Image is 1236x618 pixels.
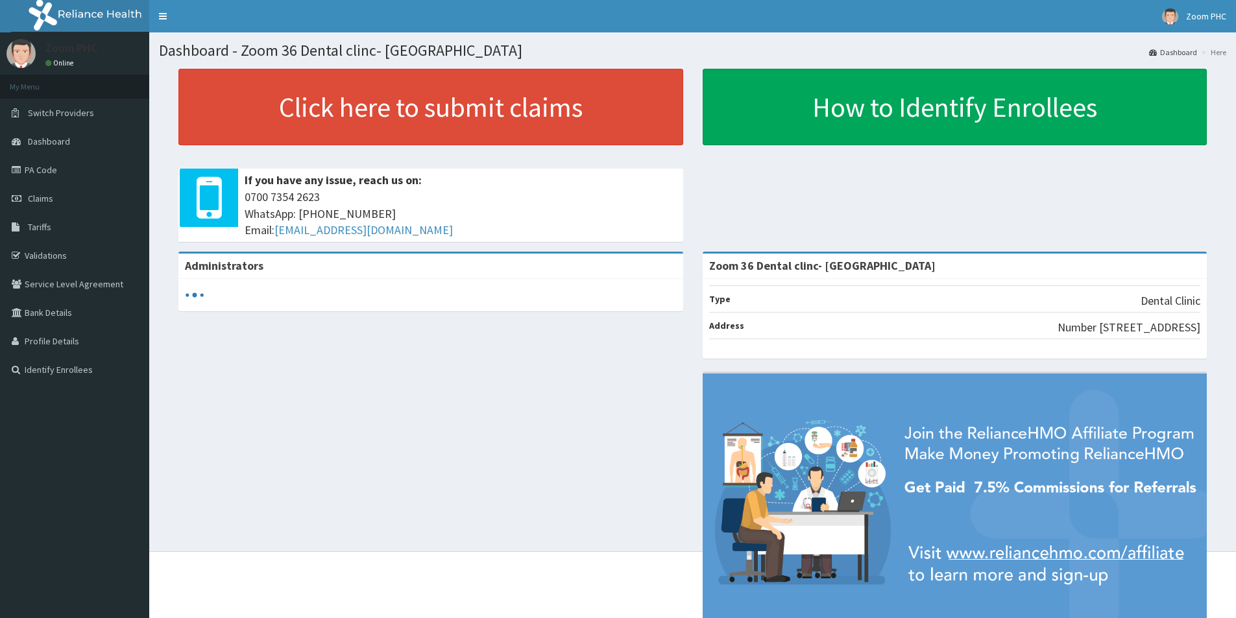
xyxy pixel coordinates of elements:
[709,293,731,305] b: Type
[28,221,51,233] span: Tariffs
[709,258,936,273] strong: Zoom 36 Dental clinc- [GEOGRAPHIC_DATA]
[28,107,94,119] span: Switch Providers
[45,58,77,67] a: Online
[159,42,1226,59] h1: Dashboard - Zoom 36 Dental clinc- [GEOGRAPHIC_DATA]
[1198,47,1226,58] li: Here
[185,285,204,305] svg: audio-loading
[178,69,683,145] a: Click here to submit claims
[703,69,1207,145] a: How to Identify Enrollees
[245,172,422,187] b: If you have any issue, reach us on:
[28,193,53,204] span: Claims
[245,189,677,239] span: 0700 7354 2623 WhatsApp: [PHONE_NUMBER] Email:
[1141,292,1200,309] p: Dental Clinic
[1162,8,1178,25] img: User Image
[709,320,744,331] b: Address
[1186,10,1226,22] span: Zoom PHC
[185,258,263,273] b: Administrators
[45,42,97,54] p: Zoom PHC
[28,136,70,147] span: Dashboard
[274,222,453,237] a: [EMAIL_ADDRESS][DOMAIN_NAME]
[1149,47,1197,58] a: Dashboard
[6,39,36,68] img: User Image
[1058,319,1200,336] p: Number [STREET_ADDRESS]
